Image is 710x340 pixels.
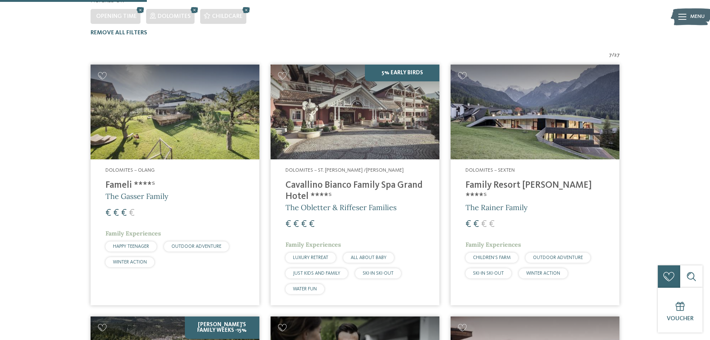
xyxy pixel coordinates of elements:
span: € [285,219,291,229]
span: 7 [609,52,612,59]
span: WINTER ACTION [526,271,560,276]
span: € [121,208,127,218]
span: Family Experiences [105,230,161,237]
img: Family Resort Rainer ****ˢ [451,65,619,160]
span: € [309,219,315,229]
span: Voucher [667,316,694,322]
span: WATER FUN [293,287,317,291]
span: € [293,219,299,229]
span: Dolomites – St. [PERSON_NAME] /[PERSON_NAME] [285,168,404,173]
span: Family Experiences [285,241,341,248]
span: € [481,219,487,229]
span: Remove all filters [91,30,147,36]
span: JUST KIDS AND FAMILY [293,271,340,276]
span: OUTDOOR ADVENTURE [171,244,221,249]
span: SKI-IN SKI-OUT [363,271,394,276]
span: The Gasser Family [105,191,168,201]
span: / [612,52,614,59]
span: Dolomites – Sexten [466,168,515,173]
span: Dolomites [158,13,191,19]
span: LUXURY RETREAT [293,255,328,260]
span: The Rainer Family [466,203,528,212]
span: Opening time [96,13,137,19]
span: € [473,219,479,229]
span: Dolomites – Olang [105,168,155,173]
span: CHILDREN’S FARM [473,255,511,260]
img: Family Spa Grand Hotel Cavallino Bianco ****ˢ [271,65,439,160]
span: € [105,208,111,218]
span: WINTER ACTION [113,260,147,265]
a: Looking for family hotels? Find the best ones here! Dolomites – Sexten Family Resort [PERSON_NAME... [451,65,619,305]
img: Looking for family hotels? Find the best ones here! [91,65,259,160]
span: Childcare [212,13,243,19]
a: Voucher [658,288,703,333]
span: Family Experiences [466,241,521,248]
span: OUTDOOR ADVENTURE [533,255,583,260]
span: € [113,208,119,218]
span: € [489,219,495,229]
a: Looking for family hotels? Find the best ones here! Dolomites – Olang Fameli ****ˢ The Gasser Fam... [91,65,259,305]
h4: Cavallino Bianco Family Spa Grand Hotel ****ˢ [285,180,425,202]
span: € [466,219,471,229]
h4: Family Resort [PERSON_NAME] ****ˢ [466,180,605,202]
span: HAPPY TEENAGER [113,244,149,249]
span: The Obletter & Riffeser Families [285,203,397,212]
span: € [301,219,307,229]
span: € [129,208,135,218]
a: Looking for family hotels? Find the best ones here! 5% Early Birds Dolomites – St. [PERSON_NAME] ... [271,65,439,305]
span: ALL ABOUT BABY [351,255,386,260]
span: 27 [614,52,620,59]
span: SKI-IN SKI-OUT [473,271,504,276]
